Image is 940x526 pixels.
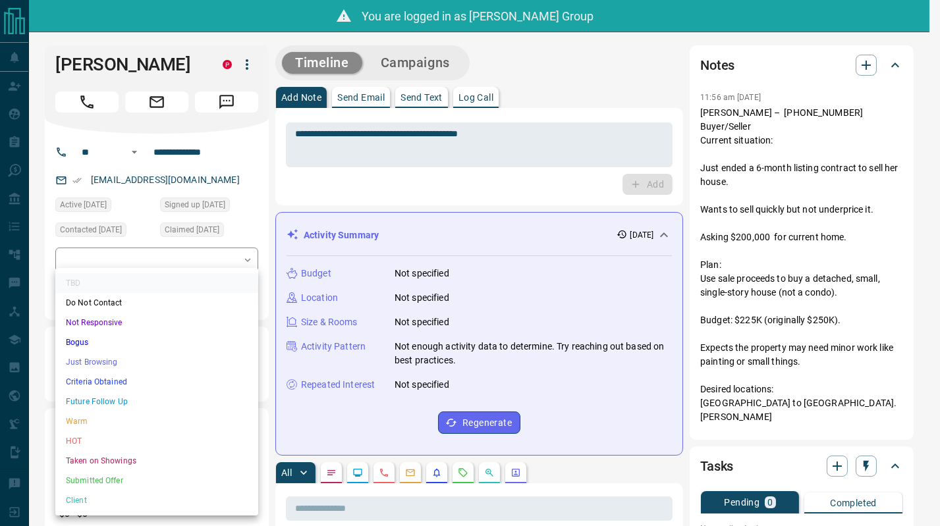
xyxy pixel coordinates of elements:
li: Warm [55,411,258,431]
li: Bogus [55,332,258,352]
li: Just Browsing [55,352,258,372]
li: Submitted Offer [55,471,258,490]
li: Not Responsive [55,313,258,332]
li: HOT [55,431,258,451]
li: Future Follow Up [55,392,258,411]
li: Criteria Obtained [55,372,258,392]
li: Do Not Contact [55,293,258,313]
li: Client [55,490,258,510]
li: Taken on Showings [55,451,258,471]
